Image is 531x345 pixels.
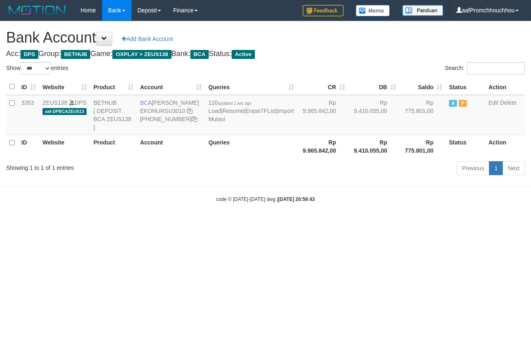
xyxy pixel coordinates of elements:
[6,29,525,46] h1: Bank Account
[6,62,68,74] label: Show entries
[39,95,90,135] td: DPS
[205,79,297,95] th: Queries: activate to sort column ascending
[187,108,192,114] a: Copy EKONURSU3010 to clipboard
[140,108,185,114] a: EKONURSU3010
[348,79,399,95] th: DB: activate to sort column ascending
[61,50,90,59] span: BETHUB
[192,116,197,122] a: Copy 4062302392 to clipboard
[6,160,215,172] div: Showing 1 to 1 of 1 entries
[112,50,171,59] span: OXPLAY > ZEUS138
[190,50,209,59] span: BCA
[297,135,348,158] th: Rp 9.965.842,00
[137,95,205,135] td: [PERSON_NAME] [PHONE_NUMBER]
[245,108,276,114] a: EraseTFList
[208,108,221,114] a: Load
[399,79,446,95] th: Saldo: activate to sort column ascending
[140,99,152,106] span: BCA
[502,161,525,175] a: Next
[18,95,39,135] td: 3353
[42,99,67,106] a: ZEUS138
[232,50,255,59] span: Active
[90,95,137,135] td: BETHUB [ DEPOSIT BCA ZEUS138 ]
[348,135,399,158] th: Rp 9.410.055,00
[489,99,498,106] a: Edit
[208,99,252,106] span: 120
[39,79,90,95] th: Website: activate to sort column ascending
[297,79,348,95] th: CR: activate to sort column ascending
[489,161,503,175] a: 1
[445,62,525,74] label: Search:
[500,99,516,106] a: Delete
[446,135,485,158] th: Status
[18,79,39,95] th: ID: activate to sort column ascending
[399,95,446,135] td: Rp 775.801,00
[459,100,467,107] span: Paused
[216,196,315,202] small: code © [DATE]-[DATE] dwg |
[297,95,348,135] td: Rp 9.965.842,00
[6,4,68,16] img: MOTION_logo.png
[399,135,446,158] th: Rp 775.801,00
[20,62,51,74] select: Showentries
[42,108,87,115] span: aaf-DPBCAZEUS13
[446,79,485,95] th: Status
[356,5,390,16] img: Button%20Memo.svg
[223,108,244,114] a: Resume
[485,79,525,95] th: Action
[348,95,399,135] td: Rp 9.410.055,00
[303,5,344,16] img: Feedback.jpg
[116,32,178,46] a: Add Bank Account
[18,135,39,158] th: ID
[90,135,137,158] th: Product
[20,50,38,59] span: DPS
[205,135,297,158] th: Queries
[485,135,525,158] th: Action
[137,79,205,95] th: Account: activate to sort column ascending
[208,108,294,122] a: Import Mutasi
[449,100,457,107] span: Active
[457,161,489,175] a: Previous
[467,62,525,74] input: Search:
[137,135,205,158] th: Account
[208,99,294,122] span: | | |
[90,79,137,95] th: Product: activate to sort column ascending
[218,101,252,106] span: updated 1 sec ago
[402,5,443,16] img: panduan.png
[39,135,90,158] th: Website
[6,50,525,58] h4: Acc: Group: Game: Bank: Status:
[278,196,315,202] strong: [DATE] 20:59:43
